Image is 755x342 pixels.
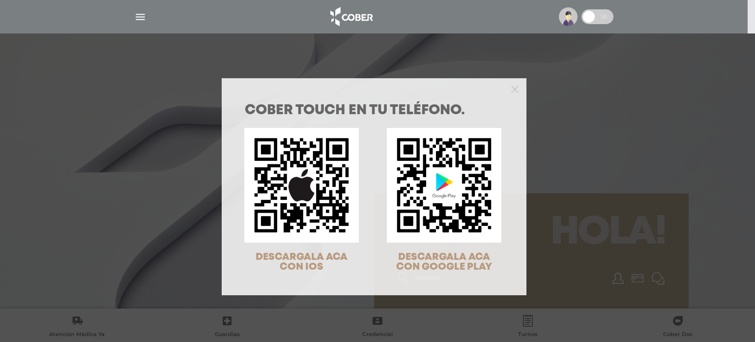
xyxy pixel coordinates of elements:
[511,84,519,93] button: Close
[396,252,492,272] span: DESCARGALA ACA CON GOOGLE PLAY
[245,104,503,118] h1: COBER TOUCH en tu teléfono.
[244,128,359,243] img: qr-code
[387,128,501,243] img: qr-code
[256,252,348,272] span: DESCARGALA ACA CON IOS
